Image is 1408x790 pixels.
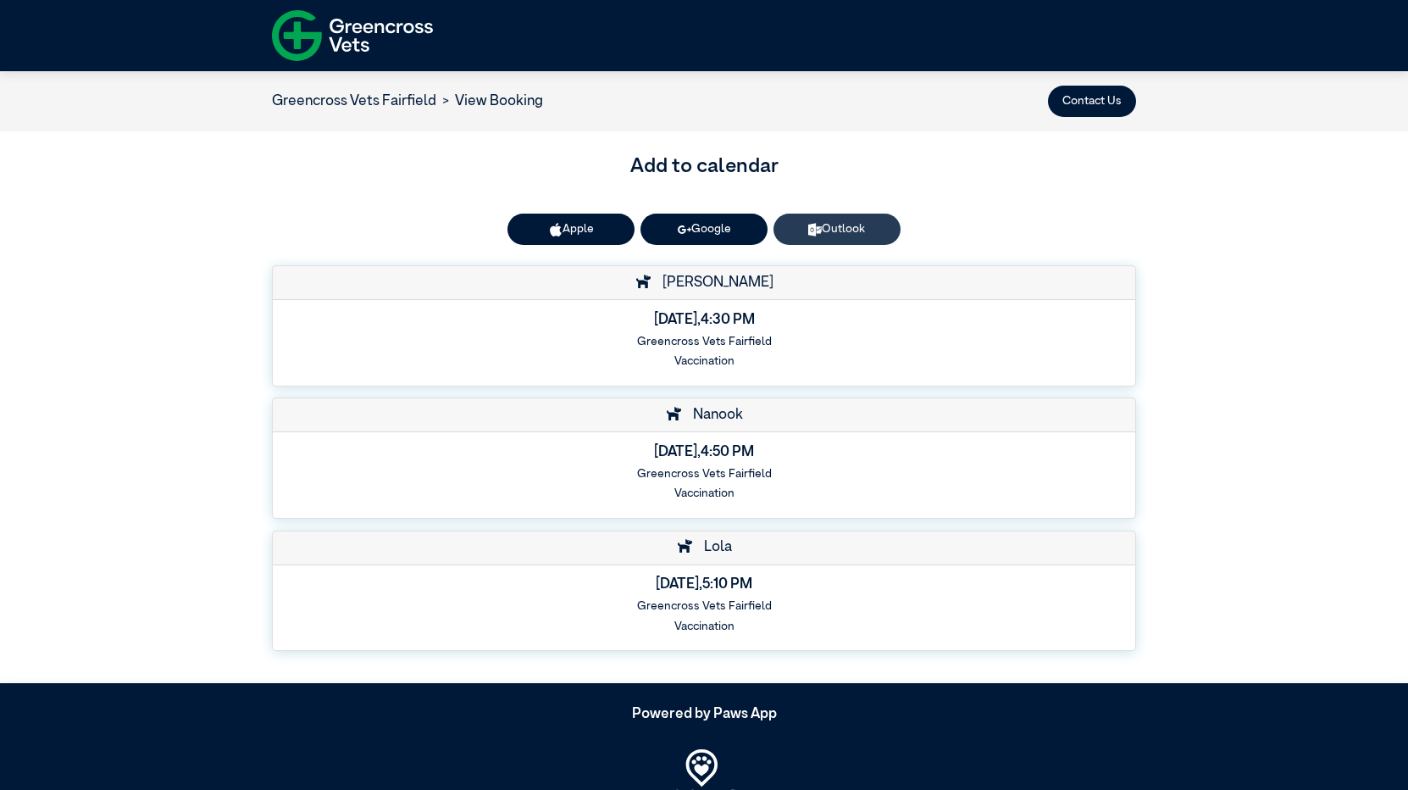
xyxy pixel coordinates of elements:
h6: Vaccination [285,487,1124,500]
h6: Greencross Vets Fairfield [285,599,1124,613]
a: Greencross Vets Fairfield [272,94,436,108]
h5: Powered by Paws App [272,706,1136,723]
span: [PERSON_NAME] [654,275,773,290]
h6: Vaccination [285,354,1124,368]
button: Contact Us [1048,86,1136,117]
nav: breadcrumb [272,91,543,113]
span: Lola [696,540,732,554]
a: Outlook [773,214,901,245]
h6: Greencross Vets Fairfield [285,335,1124,348]
h5: [DATE] , 4:30 PM [285,312,1124,329]
h5: [DATE] , 5:10 PM [285,576,1124,593]
h5: [DATE] , 4:50 PM [285,444,1124,461]
h6: Greencross Vets Fairfield [285,467,1124,481]
img: f-logo [272,4,433,67]
a: Google [640,214,768,245]
h6: Vaccination [285,620,1124,633]
h3: Add to calendar [272,152,1136,182]
button: Apple [507,214,635,245]
li: View Booking [436,91,543,113]
span: Nanook [685,408,743,422]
